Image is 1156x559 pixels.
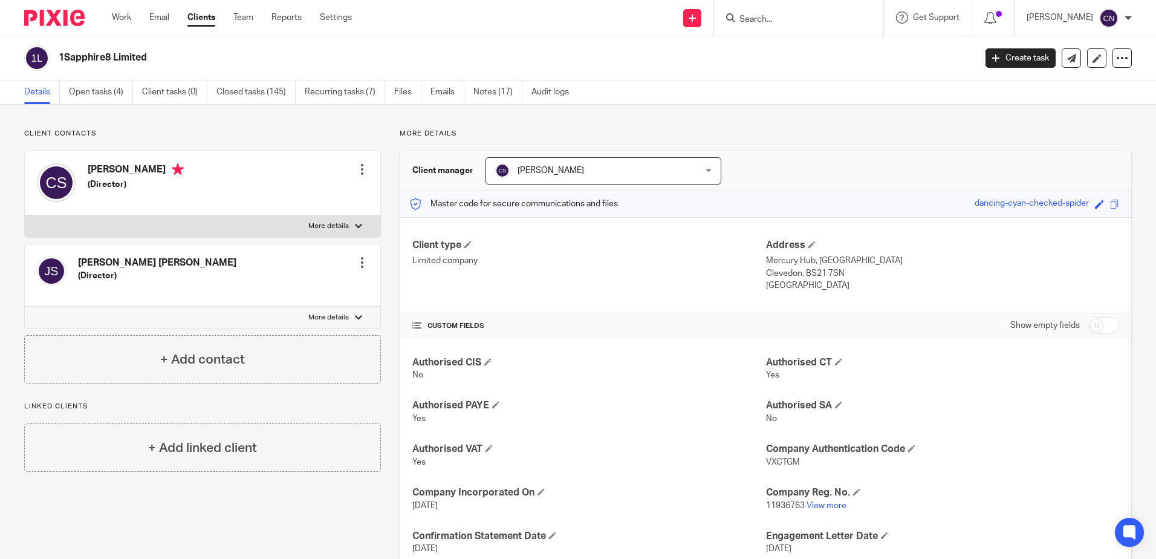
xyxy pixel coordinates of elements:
h4: Company Authentication Code [766,443,1119,456]
label: Show empty fields [1010,319,1080,332]
span: Yes [412,414,426,423]
img: svg%3E [37,257,66,286]
a: Audit logs [531,80,578,104]
a: Team [233,11,253,24]
p: More details [308,221,349,231]
img: svg%3E [1099,8,1119,28]
h4: Company Incorporated On [412,486,765,499]
span: VXCTGM [766,458,800,466]
h2: 1Sapphire8 Limited [59,51,785,64]
h4: + Add linked client [148,439,257,457]
a: Client tasks (0) [142,80,207,104]
a: Clients [187,11,215,24]
img: Pixie [24,10,85,26]
h4: Engagement Letter Date [766,530,1119,543]
p: [PERSON_NAME] [1027,11,1093,24]
h4: Authorised CT [766,356,1119,369]
h4: [PERSON_NAME] [88,163,184,178]
h4: Authorised CIS [412,356,765,369]
p: More details [308,313,349,322]
a: Work [112,11,131,24]
h4: CUSTOM FIELDS [412,321,765,331]
a: Settings [320,11,352,24]
p: Clevedon, BS21 7SN [766,267,1119,279]
span: [DATE] [412,544,438,553]
p: Limited company [412,255,765,267]
a: Open tasks (4) [69,80,133,104]
a: Notes (17) [473,80,522,104]
a: View more [807,502,846,510]
p: Mercury Hub, [GEOGRAPHIC_DATA] [766,255,1119,267]
span: 11936763 [766,502,805,510]
h4: Company Reg. No. [766,486,1119,499]
h4: Authorised PAYE [412,399,765,412]
span: No [412,371,423,379]
h3: Client manager [412,165,473,177]
p: [GEOGRAPHIC_DATA] [766,279,1119,292]
span: [DATE] [412,502,438,510]
a: Files [394,80,421,104]
h4: Authorised SA [766,399,1119,412]
span: Yes [412,458,426,466]
a: Closed tasks (145) [216,80,296,104]
img: svg%3E [495,163,510,178]
a: Reports [271,11,302,24]
a: Details [24,80,60,104]
img: svg%3E [24,45,50,71]
h4: Address [766,239,1119,252]
a: Emails [430,80,464,104]
input: Search [738,15,847,25]
a: Email [149,11,169,24]
a: Recurring tasks (7) [305,80,385,104]
h5: (Director) [78,270,236,282]
span: [DATE] [766,544,791,553]
span: Get Support [913,13,960,22]
span: [PERSON_NAME] [518,166,584,175]
p: Linked clients [24,402,381,411]
h4: Confirmation Statement Date [412,530,765,543]
p: Client contacts [24,129,381,139]
h4: [PERSON_NAME] [PERSON_NAME] [78,257,236,269]
h5: (Director) [88,178,184,191]
div: dancing-cyan-checked-spider [975,197,1089,211]
span: No [766,414,777,423]
h4: Client type [412,239,765,252]
p: Master code for secure communications and files [409,198,618,210]
img: svg%3E [37,163,76,202]
span: Yes [766,371,779,379]
i: Primary [172,163,184,175]
p: More details [400,129,1132,139]
h4: Authorised VAT [412,443,765,456]
a: Create task [986,48,1056,68]
h4: + Add contact [160,350,245,369]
